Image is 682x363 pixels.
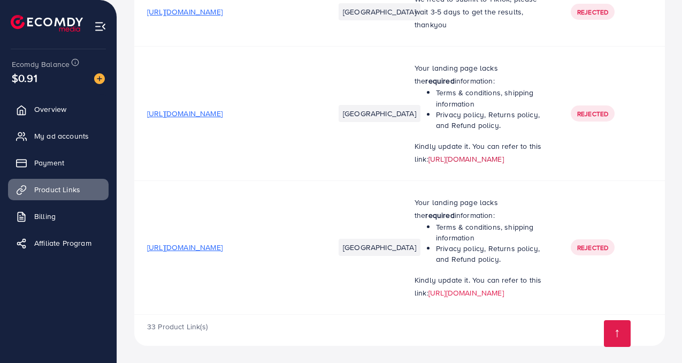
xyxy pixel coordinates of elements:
[34,157,64,168] span: Payment
[436,109,545,131] li: Privacy policy, Returns policy, and Refund policy.
[34,211,56,222] span: Billing
[415,196,545,222] p: Your landing page lacks the information:
[415,62,545,87] p: Your landing page lacks the information:
[34,104,66,115] span: Overview
[436,87,545,109] li: Terms & conditions, shipping information
[11,15,83,32] img: logo
[428,154,504,164] a: [URL][DOMAIN_NAME]
[8,232,109,254] a: Affiliate Program
[339,3,420,20] li: [GEOGRAPHIC_DATA]
[8,152,109,173] a: Payment
[436,243,545,265] li: Privacy policy, Returns policy, and Refund policy.
[339,105,420,122] li: [GEOGRAPHIC_DATA]
[637,315,674,355] iframe: Chat
[577,7,608,17] span: Rejected
[94,73,105,84] img: image
[8,179,109,200] a: Product Links
[12,59,70,70] span: Ecomdy Balance
[34,238,91,248] span: Affiliate Program
[94,20,106,33] img: menu
[147,242,223,253] span: [URL][DOMAIN_NAME]
[147,321,208,332] span: 33 Product Link(s)
[415,274,545,299] p: Kindly update it. You can refer to this link:
[428,288,504,298] a: [URL][DOMAIN_NAME]
[425,210,454,221] strong: required
[415,140,545,165] p: Kindly update it. You can refer to this link:
[436,222,545,244] li: Terms & conditions, shipping information
[577,243,608,252] span: Rejected
[425,75,454,86] strong: required
[8,125,109,147] a: My ad accounts
[34,131,89,141] span: My ad accounts
[147,108,223,119] span: [URL][DOMAIN_NAME]
[147,6,223,17] span: [URL][DOMAIN_NAME]
[8,206,109,227] a: Billing
[577,109,608,118] span: Rejected
[339,239,420,256] li: [GEOGRAPHIC_DATA]
[12,70,37,86] span: $0.91
[8,99,109,120] a: Overview
[34,184,80,195] span: Product Links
